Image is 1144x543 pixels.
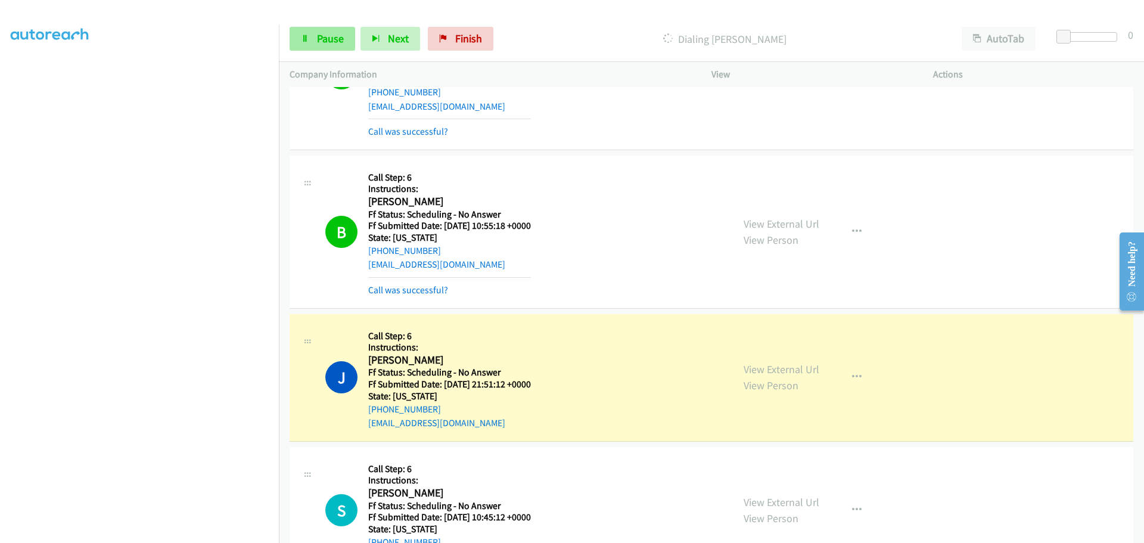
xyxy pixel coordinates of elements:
h2: [PERSON_NAME] [368,195,531,209]
a: Call was successful? [368,284,448,296]
h5: Ff Status: Scheduling - No Answer [368,500,531,512]
a: View External Url [744,362,819,376]
p: Company Information [290,67,690,82]
a: [EMAIL_ADDRESS][DOMAIN_NAME] [368,259,505,270]
p: Dialing [PERSON_NAME] [509,31,940,47]
h5: Instructions: [368,342,531,353]
a: View Person [744,75,798,88]
h5: Call Step: 6 [368,172,531,184]
h1: B [325,216,357,248]
span: Finish [455,32,482,45]
div: 0 [1128,27,1133,43]
p: View [711,67,912,82]
a: [PHONE_NUMBER] [368,245,441,256]
h5: Ff Submitted Date: [DATE] 10:55:18 +0000 [368,220,531,232]
div: Delay between calls (in seconds) [1062,32,1117,42]
a: Finish [428,27,493,51]
span: Pause [317,32,344,45]
a: View External Url [744,495,819,509]
a: [PHONE_NUMBER] [368,404,441,415]
a: View Person [744,233,798,247]
span: Next [388,32,409,45]
h5: Ff Submitted Date: [DATE] 21:51:12 +0000 [368,378,531,390]
button: Next [360,27,420,51]
h2: [PERSON_NAME] [368,353,531,367]
h5: Call Step: 6 [368,463,531,475]
a: [PHONE_NUMBER] [368,86,441,98]
h1: S [325,494,357,526]
h5: State: [US_STATE] [368,232,531,244]
a: Call was successful? [368,126,448,137]
h5: State: [US_STATE] [368,523,531,535]
h5: Instructions: [368,183,531,195]
p: Actions [933,67,1133,82]
h5: Ff Submitted Date: [DATE] 10:45:12 +0000 [368,511,531,523]
iframe: Resource Center [1109,224,1144,319]
h5: Instructions: [368,474,531,486]
a: [EMAIL_ADDRESS][DOMAIN_NAME] [368,101,505,112]
h5: Ff Status: Scheduling - No Answer [368,209,531,221]
button: AutoTab [962,27,1036,51]
h2: [PERSON_NAME] [368,486,531,500]
h5: Call Step: 6 [368,330,531,342]
a: View Person [744,511,798,525]
h1: J [325,361,357,393]
a: Pause [290,27,355,51]
a: [EMAIL_ADDRESS][DOMAIN_NAME] [368,417,505,429]
a: View External Url [744,217,819,231]
h5: State: [US_STATE] [368,390,531,402]
h5: Ff Status: Scheduling - No Answer [368,367,531,378]
a: View Person [744,378,798,392]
